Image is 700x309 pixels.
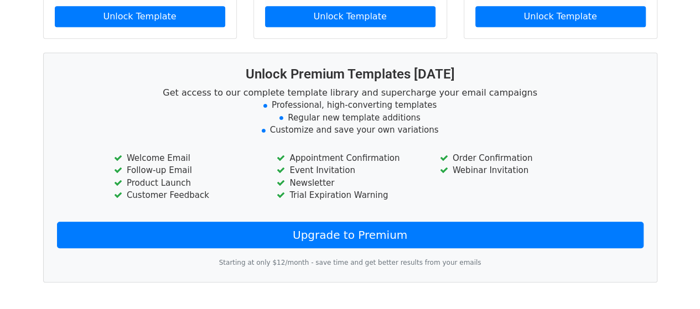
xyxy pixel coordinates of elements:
a: Unlock Template [55,6,225,27]
p: Get access to our complete template library and supercharge your email campaigns [57,87,644,98]
a: Upgrade to Premium [57,222,644,248]
li: Welcome Email [114,152,260,165]
li: Webinar Invitation [440,164,586,177]
li: Follow-up Email [114,164,260,177]
h3: Unlock Premium Templates [DATE] [57,66,644,82]
iframe: Chat Widget [645,256,700,309]
li: Appointment Confirmation [277,152,423,165]
li: Customize and save your own variations [57,124,644,137]
li: Newsletter [277,177,423,190]
li: Trial Expiration Warning [277,189,423,202]
p: Starting at only $12/month - save time and get better results from your emails [57,257,644,269]
li: Order Confirmation [440,152,586,165]
li: Professional, high-converting templates [57,99,644,112]
li: Customer Feedback [114,189,260,202]
a: Unlock Template [475,6,646,27]
a: Unlock Template [265,6,435,27]
li: Product Launch [114,177,260,190]
li: Regular new template additions [57,112,644,124]
li: Event Invitation [277,164,423,177]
